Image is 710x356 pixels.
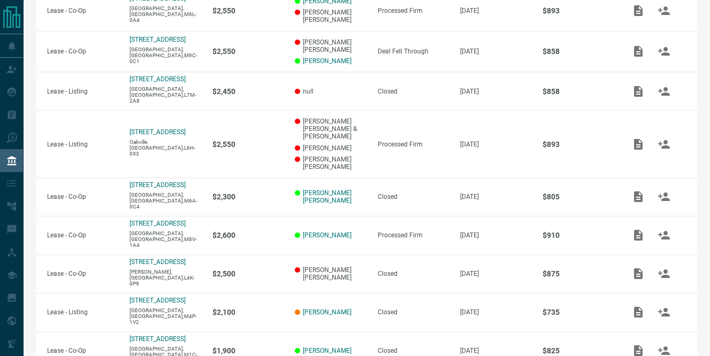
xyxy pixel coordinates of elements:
[625,347,651,354] span: Add / View Documents
[625,48,651,55] span: Add / View Documents
[129,230,201,248] p: [GEOGRAPHIC_DATA],[GEOGRAPHIC_DATA],M8V-1A4
[651,270,677,277] span: Match Clients
[303,189,367,204] a: [PERSON_NAME] [PERSON_NAME]
[460,48,532,55] p: [DATE]
[378,48,449,55] div: Deal Fell Through
[47,308,119,316] p: Lease - Listing
[378,7,449,14] div: Processed Firm
[212,231,284,239] p: $2,600
[295,88,367,95] p: null
[651,6,677,14] span: Match Clients
[295,118,367,140] p: [PERSON_NAME] [PERSON_NAME] & [PERSON_NAME]
[625,87,651,95] span: Add / View Documents
[212,87,284,96] p: $2,450
[212,192,284,201] p: $2,300
[651,87,677,95] span: Match Clients
[625,193,651,200] span: Add / View Documents
[625,6,651,14] span: Add / View Documents
[543,192,614,201] p: $805
[129,181,186,189] a: [STREET_ADDRESS]
[129,47,201,64] p: [GEOGRAPHIC_DATA],[GEOGRAPHIC_DATA],M9C-0C1
[651,231,677,239] span: Match Clients
[543,140,614,149] p: $893
[47,270,119,277] p: Lease - Co-Op
[47,231,119,239] p: Lease - Co-Op
[295,266,367,281] p: [PERSON_NAME] [PERSON_NAME]
[378,88,449,95] div: Closed
[295,38,367,53] p: [PERSON_NAME] [PERSON_NAME]
[129,139,201,157] p: Oakville,[GEOGRAPHIC_DATA],L6H-0X3
[651,308,677,316] span: Match Clients
[625,308,651,316] span: Add / View Documents
[303,57,352,65] a: [PERSON_NAME]
[543,308,614,316] p: $735
[129,220,186,227] a: [STREET_ADDRESS]
[129,258,186,266] a: [STREET_ADDRESS]
[212,269,284,278] p: $2,500
[129,192,201,210] p: [GEOGRAPHIC_DATA],[GEOGRAPHIC_DATA],M6A-0C4
[47,7,119,14] p: Lease - Co-Op
[625,270,651,277] span: Add / View Documents
[460,231,532,239] p: [DATE]
[543,231,614,239] p: $910
[129,335,186,343] a: [STREET_ADDRESS]
[460,88,532,95] p: [DATE]
[543,346,614,355] p: $825
[378,308,449,316] div: Closed
[378,270,449,277] div: Closed
[295,144,367,152] p: [PERSON_NAME]
[212,140,284,149] p: $2,550
[460,347,532,354] p: [DATE]
[129,307,201,325] p: [GEOGRAPHIC_DATA],[GEOGRAPHIC_DATA],M4P-1V2
[460,141,532,148] p: [DATE]
[543,87,614,96] p: $858
[460,7,532,14] p: [DATE]
[129,36,186,43] a: [STREET_ADDRESS]
[303,231,352,239] a: [PERSON_NAME]
[543,6,614,15] p: $893
[212,6,284,15] p: $2,550
[625,140,651,148] span: Add / View Documents
[295,9,367,24] p: [PERSON_NAME] [PERSON_NAME]
[651,193,677,200] span: Match Clients
[378,231,449,239] div: Processed Firm
[378,141,449,148] div: Processed Firm
[378,193,449,200] div: Closed
[625,231,651,239] span: Add / View Documents
[543,269,614,278] p: $875
[129,75,186,83] a: [STREET_ADDRESS]
[129,297,186,304] a: [STREET_ADDRESS]
[47,141,119,148] p: Lease - Listing
[129,86,201,104] p: [GEOGRAPHIC_DATA],[GEOGRAPHIC_DATA],L7M-2A8
[47,88,119,95] p: Lease - Listing
[47,347,119,354] p: Lease - Co-Op
[212,346,284,355] p: $1,900
[460,308,532,316] p: [DATE]
[303,308,352,316] a: [PERSON_NAME]
[651,48,677,55] span: Match Clients
[651,140,677,148] span: Match Clients
[129,269,201,287] p: [PERSON_NAME],[GEOGRAPHIC_DATA],L4K-0P9
[47,193,119,200] p: Lease - Co-Op
[460,270,532,277] p: [DATE]
[543,47,614,56] p: $858
[47,48,119,55] p: Lease - Co-Op
[651,347,677,354] span: Match Clients
[129,128,186,136] a: [STREET_ADDRESS]
[378,347,449,354] div: Closed
[212,47,284,56] p: $2,550
[460,193,532,200] p: [DATE]
[295,156,367,171] p: [PERSON_NAME] [PERSON_NAME]
[212,308,284,316] p: $2,100
[129,5,201,23] p: [GEOGRAPHIC_DATA],[GEOGRAPHIC_DATA],M6L-0A4
[303,347,352,354] a: [PERSON_NAME]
